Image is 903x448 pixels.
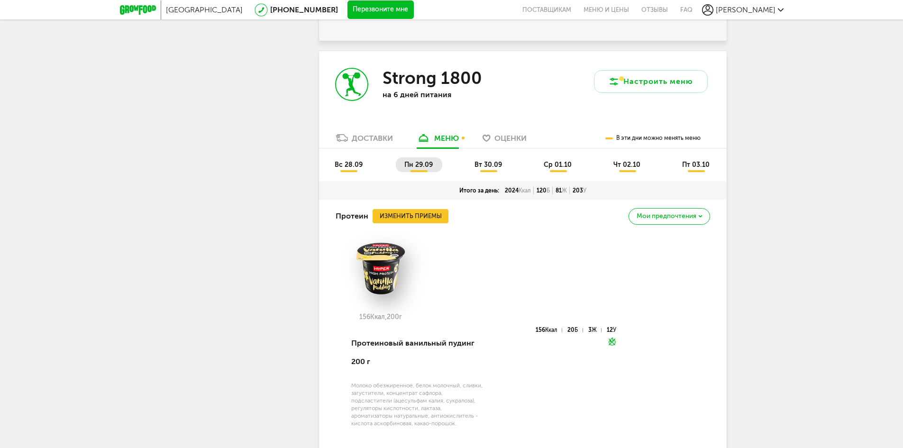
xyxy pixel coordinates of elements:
span: Мои предпочтения [637,213,696,219]
span: Б [547,187,550,194]
span: чт 02.10 [613,161,640,169]
div: Доставки [352,134,393,143]
div: 20 [567,328,583,332]
span: Ккал [545,327,557,333]
div: 81 [553,187,570,194]
span: пн 29.09 [404,161,433,169]
p: на 6 дней питания [383,90,506,99]
button: Изменить приемы [373,209,448,223]
div: Итого за день: [456,187,502,194]
div: 156 200 [336,313,426,321]
div: меню [434,134,459,143]
img: big_Jxl84TDBttAzs9qX.png [336,236,426,302]
span: пт 03.10 [682,161,710,169]
div: 156 [536,328,562,332]
a: [PHONE_NUMBER] [270,5,338,14]
div: 3 [588,328,602,332]
span: вт 30.09 [474,161,502,169]
h4: Протеин [336,207,368,225]
button: Настроить меню [594,70,708,93]
span: ср 01.10 [544,161,572,169]
span: У [613,327,616,333]
span: [PERSON_NAME] [716,5,775,14]
div: Протеиновый ванильный пудинг 200 г [351,327,483,378]
span: г [399,313,402,321]
div: 2024 [502,187,534,194]
span: У [583,187,586,194]
a: Оценки [478,133,531,148]
span: Ж [562,187,567,194]
div: 203 [570,187,589,194]
span: Б [575,327,578,333]
div: Молоко обезжиренное, белок молочный, сливки, загустители, концентрат сафлора, подсластители (ацес... [351,382,483,427]
span: [GEOGRAPHIC_DATA] [166,5,243,14]
span: Ккал [519,187,531,194]
div: 12 [607,328,616,332]
div: 120 [534,187,553,194]
a: Доставки [331,133,398,148]
a: меню [412,133,464,148]
h3: Strong 1800 [383,68,482,88]
div: В эти дни можно менять меню [605,128,701,148]
span: Ккал, [370,313,387,321]
span: Ж [592,327,597,333]
span: Оценки [494,134,527,143]
button: Перезвоните мне [347,0,414,19]
span: вс 28.09 [335,161,363,169]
